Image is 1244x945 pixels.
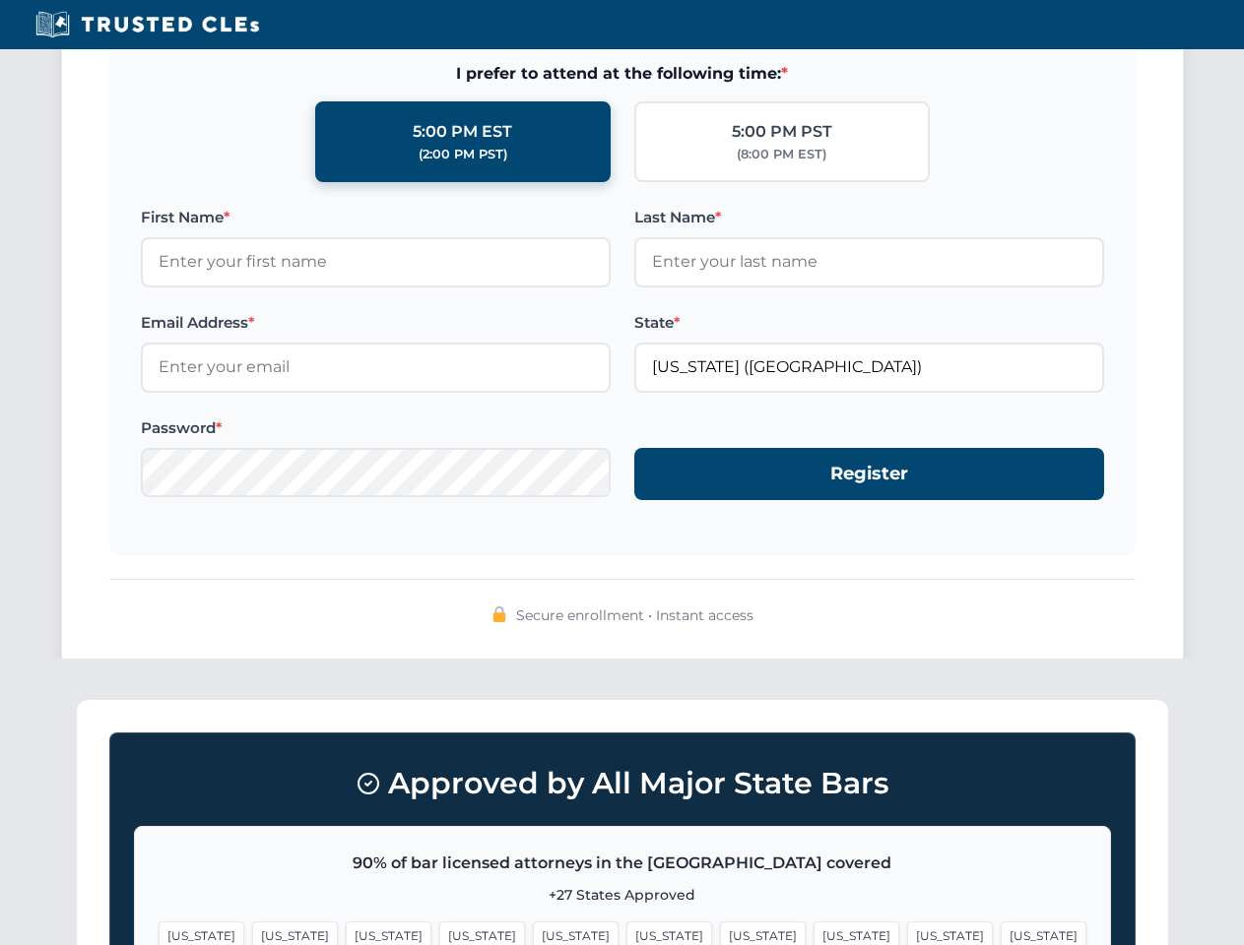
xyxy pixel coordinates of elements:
[732,119,832,145] div: 5:00 PM PST
[634,206,1104,229] label: Last Name
[141,237,611,286] input: Enter your first name
[141,61,1104,87] span: I prefer to attend at the following time:
[141,311,611,335] label: Email Address
[516,604,753,626] span: Secure enrollment • Instant access
[159,884,1086,906] p: +27 States Approved
[491,606,507,622] img: 🔒
[634,448,1104,500] button: Register
[634,343,1104,392] input: Florida (FL)
[419,145,507,164] div: (2:00 PM PST)
[141,416,611,440] label: Password
[134,757,1111,810] h3: Approved by All Major State Bars
[413,119,512,145] div: 5:00 PM EST
[737,145,826,164] div: (8:00 PM EST)
[634,237,1104,286] input: Enter your last name
[141,206,611,229] label: First Name
[30,10,265,39] img: Trusted CLEs
[159,850,1086,876] p: 90% of bar licensed attorneys in the [GEOGRAPHIC_DATA] covered
[634,311,1104,335] label: State
[141,343,611,392] input: Enter your email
